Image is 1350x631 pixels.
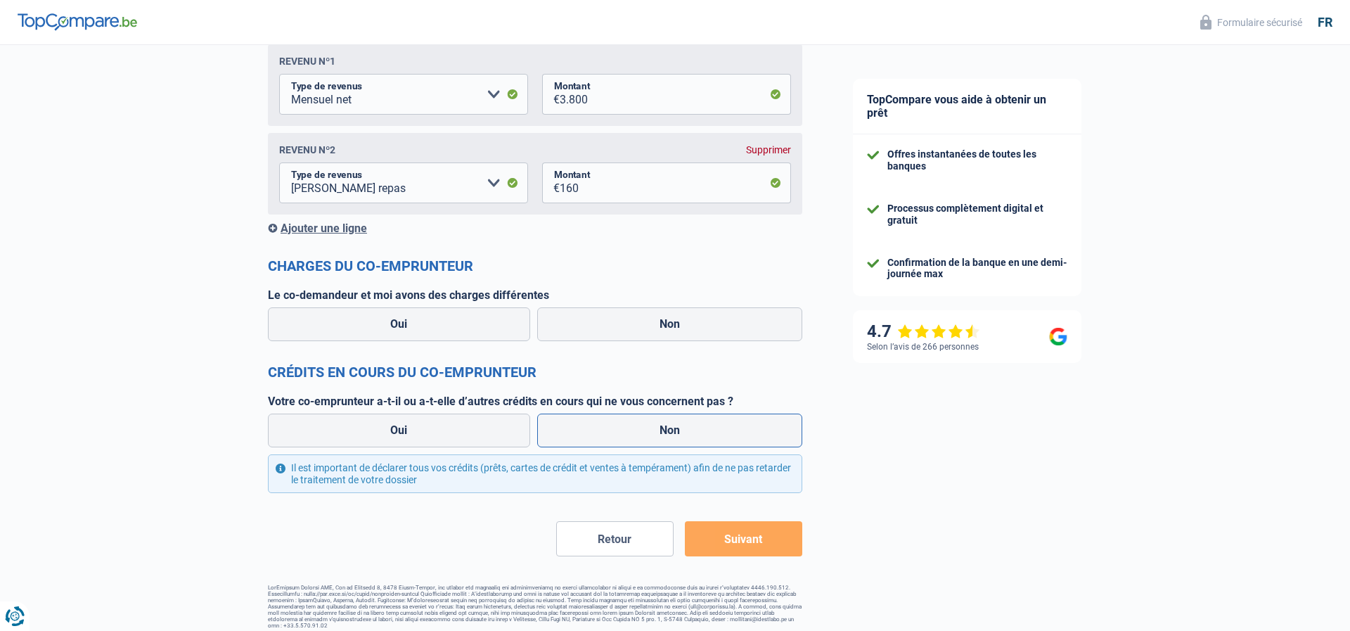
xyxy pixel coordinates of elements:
[268,414,530,447] label: Oui
[685,521,802,556] button: Suivant
[887,257,1067,281] div: Confirmation de la banque en une demi-journée max
[887,148,1067,172] div: Offres instantanées de toutes les banques
[268,454,802,494] div: Il est important de déclarer tous vos crédits (prêts, cartes de crédit et ventes à tempérament) a...
[556,521,674,556] button: Retour
[1192,11,1311,34] button: Formulaire sécurisé
[268,585,802,629] footer: LorEmipsum Dolorsi AME, Con ad Elitsedd 8, 8478 Eiusm-Tempor, inc utlabor etd magnaaliq eni admin...
[1318,15,1332,30] div: fr
[18,13,137,30] img: TopCompare Logo
[887,203,1067,227] div: Processus complètement digital et gratuit
[746,144,791,155] div: Supprimer
[279,144,335,155] div: Revenu nº2
[542,162,560,203] span: €
[268,222,802,235] div: Ajouter une ligne
[537,307,803,341] label: Non
[537,414,803,447] label: Non
[542,74,560,115] span: €
[268,257,802,274] h2: Charges du co-emprunteur
[279,56,335,67] div: Revenu nº1
[268,307,530,341] label: Oui
[853,79,1081,134] div: TopCompare vous aide à obtenir un prêt
[268,364,802,381] h2: Crédits en cours du co-emprunteur
[867,321,980,342] div: 4.7
[867,342,979,352] div: Selon l’avis de 266 personnes
[268,288,802,302] label: Le co-demandeur et moi avons des charges différentes
[268,395,802,408] label: Votre co-emprunteur a-t-il ou a-t-elle d’autres crédits en cours qui ne vous concernent pas ?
